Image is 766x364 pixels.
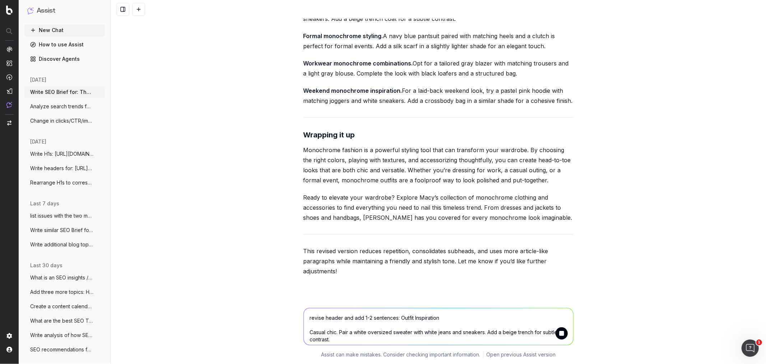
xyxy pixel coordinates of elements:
button: Add three more topics: Holiday-Ready Kit [24,286,105,298]
span: list issues with the two meta titles: A [30,212,93,219]
button: New Chat [24,24,105,36]
p: A navy blue pantsuit paired with matching heels and a clutch is perfect for formal events. Add a ... [303,31,574,51]
p: Assist can make mistakes. Consider checking important information. [321,351,480,358]
button: Assist [27,6,102,16]
span: What are the best SEO Topics for blog ar [30,317,93,324]
img: Botify logo [6,5,13,15]
button: Analyze search trends for: [URL] [24,101,105,112]
span: What is an SEO insights / news / competi [30,274,93,281]
span: Write similar SEO Brief for SEO Briefs: [30,227,93,234]
span: last 7 days [30,200,59,207]
span: Write SEO Brief for: The Power of Monoch [30,88,93,96]
a: How to use Assist [24,39,105,50]
button: Write similar SEO Brief for SEO Briefs: [24,224,105,236]
img: Intelligence [6,60,12,66]
p: Monochrome fashion is a powerful styling tool that can transform your wardrobe. By choosing the r... [303,145,574,185]
span: 1 [756,340,762,345]
span: last 30 days [30,262,62,269]
p: For a laid-back weekend look, try a pastel pink hoodie with matching joggers and white sneakers. ... [303,86,574,106]
button: What are the best SEO Topics for blog ar [24,315,105,327]
button: Create a content calendar using trends & [24,301,105,312]
p: Opt for a tailored gray blazer with matching trousers and a light gray blouse. Complete the look ... [303,58,574,78]
button: Write headers for: [URL][DOMAIN_NAME] [24,163,105,174]
button: SEO recommendations for article: Santa [24,344,105,355]
button: Rearrange H1s to correspond with URLs & [24,177,105,188]
span: [DATE] [30,76,46,83]
span: Change in clicks/CTR/impressions over la [30,117,93,124]
span: Write H1s: [URL][DOMAIN_NAME] [30,150,93,158]
img: Analytics [6,46,12,52]
button: list issues with the two meta titles: A [24,210,105,222]
button: Write SEO Brief for: The Power of Monoch [24,86,105,98]
button: Write analysis of how SEO copy block per [24,329,105,341]
strong: Wrapping it up [303,131,355,139]
img: Activation [6,74,12,80]
a: Discover Agents [24,53,105,65]
span: Create a content calendar using trends & [30,303,93,310]
span: Rearrange H1s to correspond with URLs & [30,179,93,186]
img: Studio [6,88,12,94]
img: Assist [6,102,12,108]
span: Write analysis of how SEO copy block per [30,332,93,339]
img: Switch project [7,120,11,126]
iframe: Intercom live chat [742,340,759,357]
img: Assist [27,7,34,14]
span: Analyze search trends for: [URL] [30,103,93,110]
p: Ready to elevate your wardrobe? Explore Macy’s collection of monochrome clothing and accessories ... [303,192,574,223]
button: Change in clicks/CTR/impressions over la [24,115,105,127]
strong: Weekend monochrome inspiration. [303,87,402,94]
p: This revised version reduces repetition, consolidates subheads, and uses more article-like paragr... [303,246,574,276]
h1: Assist [37,6,55,16]
span: [DATE] [30,138,46,145]
img: Setting [6,333,12,339]
button: Write H1s: [URL][DOMAIN_NAME] [24,148,105,160]
button: Write additional blog topic for fashion: [24,239,105,250]
span: Write headers for: [URL][DOMAIN_NAME] [30,165,93,172]
strong: Workwear monochrome combinations. [303,60,413,67]
span: SEO recommendations for article: Santa [30,346,93,353]
span: Write additional blog topic for fashion: [30,241,93,248]
img: My account [6,347,12,352]
strong: Formal monochrome styling. [303,32,383,40]
a: Open previous Assist version [486,351,556,358]
button: What is an SEO insights / news / competi [24,272,105,283]
span: Add three more topics: Holiday-Ready Kit [30,288,93,296]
